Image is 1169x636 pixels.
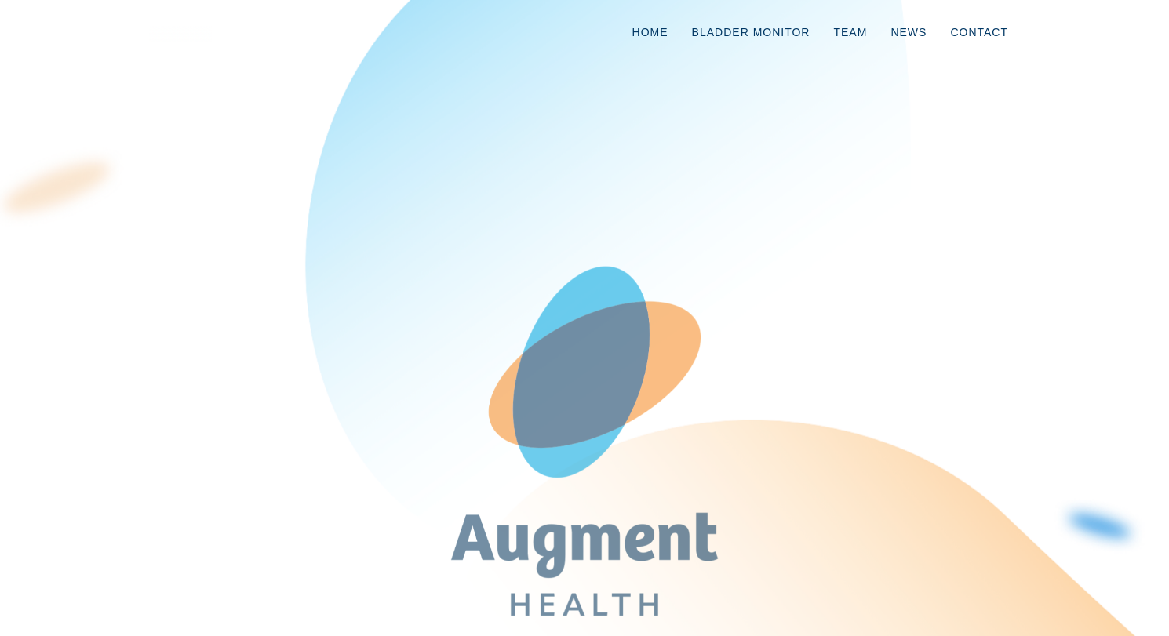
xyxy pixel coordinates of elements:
img: logo [149,26,212,42]
a: Contact [938,6,1020,58]
img: AugmentHealth_FullColor_Transparent.png [439,118,729,467]
a: Team [821,6,879,58]
a: Learn More [512,502,657,539]
a: News [879,6,938,58]
a: Home [621,6,680,58]
a: Bladder Monitor [680,6,822,58]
